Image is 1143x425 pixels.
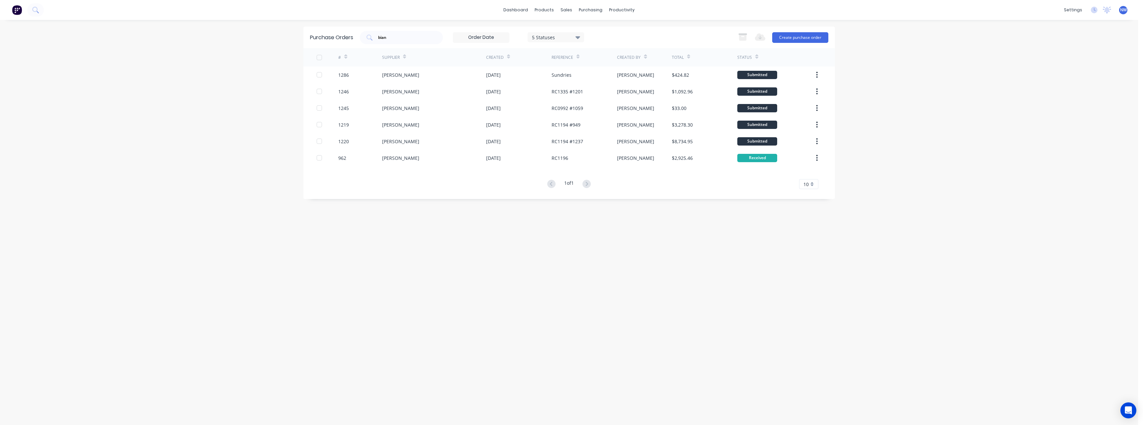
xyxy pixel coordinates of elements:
div: Submitted [737,137,777,146]
div: Submitted [737,87,777,96]
div: 1286 [338,71,349,78]
div: Open Intercom Messenger [1120,402,1136,418]
div: [PERSON_NAME] [617,105,654,112]
div: purchasing [575,5,606,15]
div: 1220 [338,138,349,145]
div: [PERSON_NAME] [617,88,654,95]
div: productivity [606,5,638,15]
div: 5 Statuses [532,34,579,41]
div: settings [1061,5,1086,15]
div: Status [737,54,752,60]
div: sales [557,5,575,15]
div: $8,734.95 [672,138,693,145]
div: [DATE] [486,105,501,112]
div: Submitted [737,121,777,129]
div: $33.00 [672,105,686,112]
input: Order Date [453,33,509,43]
div: Received [737,154,777,162]
div: [PERSON_NAME] [617,121,654,128]
div: $3,278.30 [672,121,693,128]
div: Submitted [737,104,777,112]
span: NW [1120,7,1127,13]
div: RC1335 #1201 [552,88,583,95]
div: [PERSON_NAME] [382,105,419,112]
div: [PERSON_NAME] [382,138,419,145]
div: RC0992 #1059 [552,105,583,112]
div: [DATE] [486,155,501,161]
div: [PERSON_NAME] [382,155,419,161]
div: [PERSON_NAME] [382,71,419,78]
div: RC1194 #1237 [552,138,583,145]
button: Create purchase order [772,32,828,43]
div: [PERSON_NAME] [382,121,419,128]
span: 10 [803,181,809,188]
div: RC1196 [552,155,568,161]
div: 1219 [338,121,349,128]
div: products [531,5,557,15]
div: [PERSON_NAME] [617,155,654,161]
div: Created [486,54,504,60]
div: 962 [338,155,346,161]
div: [PERSON_NAME] [382,88,419,95]
div: Reference [552,54,573,60]
a: dashboard [500,5,531,15]
div: Supplier [382,54,400,60]
div: RC1194 #949 [552,121,580,128]
div: 1245 [338,105,349,112]
div: [PERSON_NAME] [617,138,654,145]
div: [DATE] [486,71,501,78]
input: Search purchase orders... [377,34,433,41]
div: Purchase Orders [310,34,353,42]
div: [PERSON_NAME] [617,71,654,78]
div: $1,092.96 [672,88,693,95]
div: $424.82 [672,71,689,78]
div: [DATE] [486,121,501,128]
div: [DATE] [486,138,501,145]
div: 1246 [338,88,349,95]
div: 1 of 1 [564,179,574,189]
div: Total [672,54,684,60]
img: Factory [12,5,22,15]
div: [DATE] [486,88,501,95]
div: $2,925.46 [672,155,693,161]
div: Submitted [737,71,777,79]
div: Created By [617,54,641,60]
div: # [338,54,341,60]
div: Sundries [552,71,571,78]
